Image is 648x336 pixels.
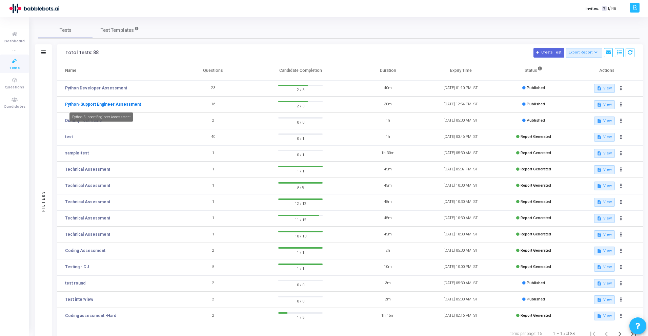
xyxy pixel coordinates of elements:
[351,308,424,324] td: 1h 15m
[597,200,602,205] mat-icon: description
[424,194,497,210] td: [DATE] 10:30 AM IST
[424,80,497,97] td: [DATE] 01:10 PM IST
[594,165,615,174] button: View
[424,275,497,292] td: [DATE] 05:30 AM IST
[177,194,249,210] td: 1
[424,129,497,145] td: [DATE] 03:46 PM IST
[4,104,25,110] span: Candidates
[594,100,615,109] button: View
[5,85,24,90] span: Questions
[597,184,602,188] mat-icon: description
[521,183,551,188] span: Report Generated
[177,227,249,243] td: 1
[521,265,551,269] span: Report Generated
[278,184,323,190] span: 9 / 9
[351,178,424,194] td: 45m
[597,249,602,253] mat-icon: description
[177,80,249,97] td: 23
[65,50,99,56] div: Total Tests: 88
[351,129,424,145] td: 1h
[351,227,424,243] td: 45m
[8,2,59,15] img: logo
[594,295,615,304] button: View
[249,61,351,80] th: Candidate Completion
[597,86,602,91] mat-icon: description
[177,97,249,113] td: 16
[177,129,249,145] td: 40
[65,101,141,107] a: Python-Support Engineer Assessment
[278,135,323,142] span: 0 / 1
[597,151,602,156] mat-icon: description
[278,281,323,288] span: 0 / 0
[566,48,602,58] button: Export Report
[594,230,615,239] button: View
[177,259,249,275] td: 5
[602,6,606,11] span: T
[278,249,323,255] span: 1 / 1
[278,200,323,207] span: 12 / 12
[69,112,133,122] div: Python-Support Engineer Assessment
[351,162,424,178] td: 45m
[60,27,72,34] span: Tests
[497,61,570,80] th: Status
[594,117,615,125] button: View
[9,65,20,71] span: Tests
[278,102,323,109] span: 2 / 3
[351,275,424,292] td: 3m
[570,61,643,80] th: Actions
[594,198,615,207] button: View
[597,281,602,286] mat-icon: description
[424,292,497,308] td: [DATE] 05:30 AM IST
[521,232,551,236] span: Report Generated
[177,61,249,80] th: Questions
[424,97,497,113] td: [DATE] 12:54 PM IST
[521,248,551,253] span: Report Generated
[521,199,551,204] span: Report Generated
[594,214,615,223] button: View
[608,6,616,12] span: 1/148
[278,314,323,320] span: 1 / 5
[57,61,177,80] th: Name
[65,150,89,156] a: sample-test
[351,194,424,210] td: 45m
[65,85,127,91] a: Python Developer Assessment
[65,264,89,270] a: Testing - CJ
[351,292,424,308] td: 2m
[424,259,497,275] td: [DATE] 10:00 PM IST
[424,243,497,259] td: [DATE] 05:30 AM IST
[278,232,323,239] span: 10 / 10
[521,134,551,139] span: Report Generated
[424,145,497,162] td: [DATE] 05:30 AM IST
[597,265,602,270] mat-icon: description
[594,247,615,255] button: View
[65,231,110,237] a: Technical Assessment
[597,297,602,302] mat-icon: description
[424,227,497,243] td: [DATE] 10:30 AM IST
[177,243,249,259] td: 2
[527,118,545,123] span: Published
[40,164,46,238] div: Filters
[533,48,564,58] button: Create Test
[351,259,424,275] td: 10m
[351,210,424,227] td: 45m
[594,279,615,288] button: View
[521,167,551,171] span: Report Generated
[424,210,497,227] td: [DATE] 10:30 AM IST
[65,199,110,205] a: Technical Assessment
[424,162,497,178] td: [DATE] 05:39 PM IST
[424,113,497,129] td: [DATE] 05:30 AM IST
[351,113,424,129] td: 1h
[424,61,497,80] th: Expiry Time
[597,232,602,237] mat-icon: description
[65,166,110,172] a: Technical Assessment
[597,135,602,140] mat-icon: description
[597,167,602,172] mat-icon: description
[351,243,424,259] td: 2h
[101,27,134,34] span: Test Templates
[177,113,249,129] td: 2
[597,119,602,123] mat-icon: description
[65,313,116,319] a: Coding assessment -Hard
[351,80,424,97] td: 40m
[65,183,110,189] a: Technical Assessment
[424,178,497,194] td: [DATE] 10:30 AM IST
